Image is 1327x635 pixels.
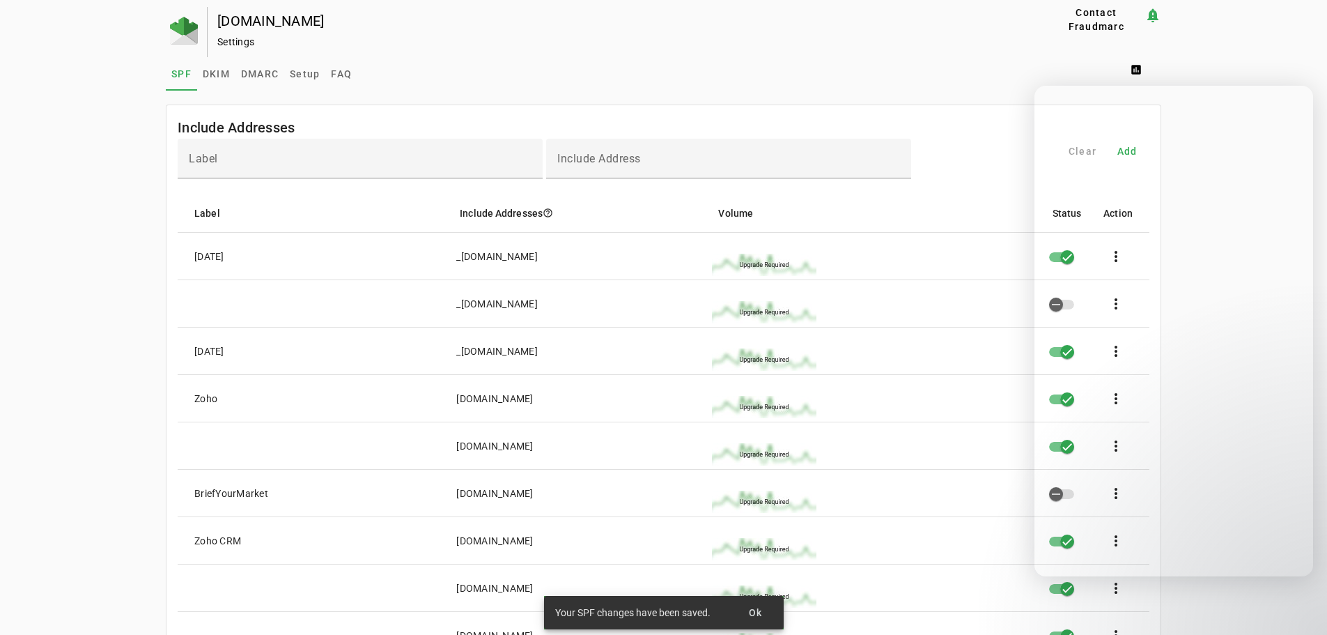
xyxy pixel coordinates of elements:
[456,250,538,263] div: _[DOMAIN_NAME]
[734,600,778,625] button: Ok
[456,297,538,311] div: _[DOMAIN_NAME]
[557,152,641,165] mat-label: Include Address
[456,392,533,406] div: [DOMAIN_NAME]
[1054,6,1139,33] span: Contact Fraudmarc
[712,349,816,371] img: upgrade_sparkline.jpg
[171,69,192,79] span: SPF
[1034,86,1313,576] iframe: Intercom live chat
[217,35,1003,49] div: Settings
[290,69,320,79] span: Setup
[456,439,533,453] div: [DOMAIN_NAME]
[1144,7,1161,24] mat-icon: notification_important
[456,487,533,500] div: [DOMAIN_NAME]
[544,596,734,629] div: Your SPF changes have been saved.
[203,69,230,79] span: DKIM
[194,487,268,500] div: BriefYourMarket
[712,254,816,276] img: upgrade_sparkline.jpg
[712,586,816,608] img: upgrade_sparkline.jpg
[449,194,707,233] mat-header-cell: Include Addresses
[284,57,325,91] a: Setup
[217,14,1003,28] div: [DOMAIN_NAME]
[178,194,449,233] mat-header-cell: Label
[194,250,224,263] div: [DATE]
[712,443,816,466] img: upgrade_sparkline.jpg
[1280,588,1313,621] iframe: Intercom live chat
[241,69,279,79] span: DMARC
[194,392,217,406] div: Zoho
[712,491,816,513] img: upgrade_sparkline.jpg
[166,57,197,91] a: SPF
[189,152,218,165] mat-label: Label
[749,607,763,618] span: Ok
[1048,7,1144,32] button: Contact Fraudmarc
[197,57,235,91] a: DKIM
[170,17,198,45] img: Fraudmarc Logo
[235,57,284,91] a: DMARC
[456,344,538,358] div: _[DOMAIN_NAME]
[194,344,224,358] div: [DATE]
[456,581,533,595] div: [DOMAIN_NAME]
[456,534,533,548] div: [DOMAIN_NAME]
[178,116,295,139] mat-card-title: Include Addresses
[712,538,816,560] img: upgrade_sparkline.jpg
[712,396,816,418] img: upgrade_sparkline.jpg
[194,534,241,548] div: Zoho CRM
[543,208,553,218] i: help_outline
[712,301,816,323] img: upgrade_sparkline.jpg
[331,69,352,79] span: FAQ
[325,57,357,91] a: FAQ
[707,194,1041,233] mat-header-cell: Volume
